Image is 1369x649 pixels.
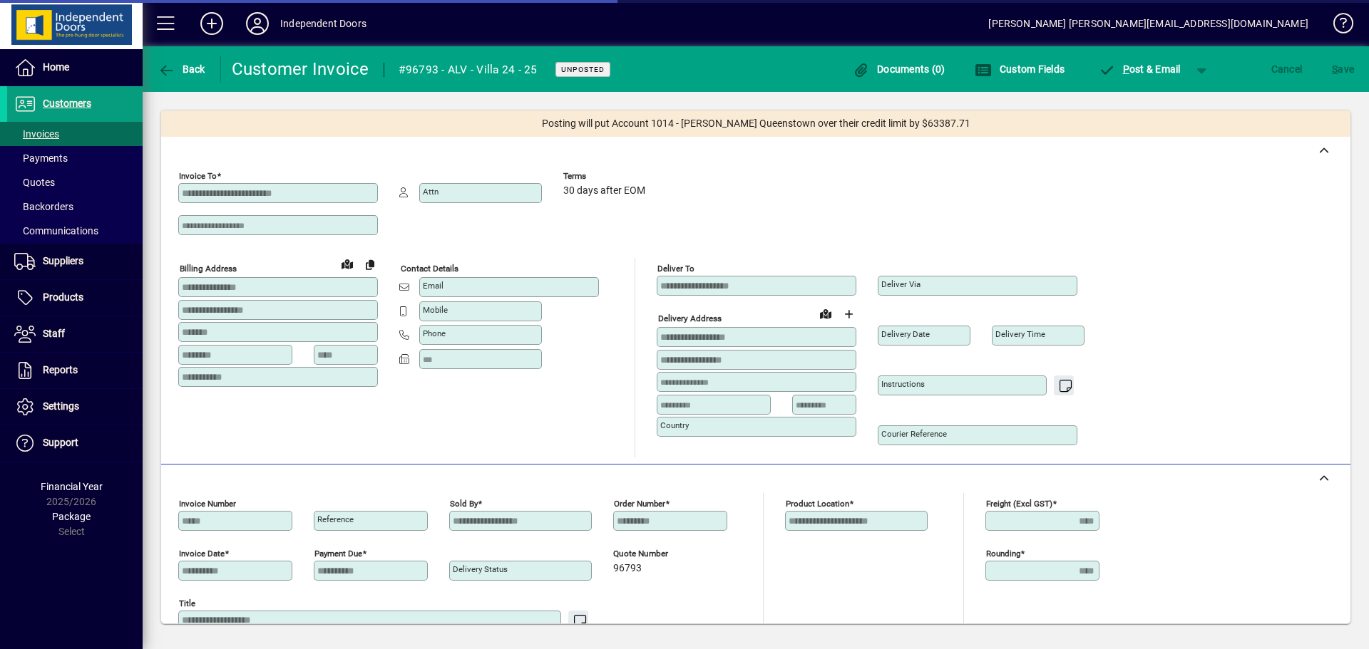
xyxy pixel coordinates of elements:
[1091,56,1188,82] button: Post & Email
[14,128,59,140] span: Invoices
[43,437,78,448] span: Support
[7,425,143,461] a: Support
[453,564,508,574] mat-label: Delivery status
[7,244,143,279] a: Suppliers
[986,499,1052,509] mat-label: Freight (excl GST)
[563,172,649,181] span: Terms
[399,58,538,81] div: #96793 - ALV - Villa 24 - 25
[837,303,860,326] button: Choose address
[336,252,359,275] a: View on map
[988,12,1308,35] div: [PERSON_NAME] [PERSON_NAME][EMAIL_ADDRESS][DOMAIN_NAME]
[975,63,1065,75] span: Custom Fields
[43,328,65,339] span: Staff
[849,56,949,82] button: Documents (0)
[881,329,930,339] mat-label: Delivery date
[7,170,143,194] a: Quotes
[235,11,280,36] button: Profile
[43,98,91,109] span: Customers
[423,281,443,291] mat-label: Email
[143,56,221,82] app-page-header-button: Back
[881,429,947,439] mat-label: Courier Reference
[189,11,235,36] button: Add
[613,549,699,559] span: Quote number
[359,253,381,276] button: Copy to Delivery address
[542,116,970,131] span: Posting will put Account 1014 - [PERSON_NAME] Queenstown over their credit limit by $63387.71
[314,549,362,559] mat-label: Payment due
[613,563,642,574] span: 96793
[423,187,439,197] mat-label: Attn
[179,549,225,559] mat-label: Invoice date
[1123,63,1129,75] span: P
[179,598,195,608] mat-label: Title
[995,329,1045,339] mat-label: Delivery time
[1328,56,1358,82] button: Save
[614,499,665,509] mat-label: Order number
[43,255,83,266] span: Suppliers
[7,50,143,85] a: Home
[7,219,143,243] a: Communications
[317,514,354,524] mat-label: Reference
[280,12,366,35] div: Independent Doors
[423,328,446,338] mat-label: Phone
[14,177,55,188] span: Quotes
[450,499,478,509] mat-label: Sold by
[7,389,143,425] a: Settings
[14,201,73,212] span: Backorders
[158,63,205,75] span: Back
[1098,63,1181,75] span: ost & Email
[14,225,98,237] span: Communications
[154,56,209,82] button: Back
[881,279,921,289] mat-label: Deliver via
[179,499,236,509] mat-label: Invoice number
[52,511,91,522] span: Package
[786,499,849,509] mat-label: Product location
[1323,3,1351,49] a: Knowledge Base
[853,63,945,75] span: Documents (0)
[7,146,143,170] a: Payments
[986,549,1020,559] mat-label: Rounding
[43,61,69,73] span: Home
[43,291,83,303] span: Products
[423,305,448,315] mat-label: Mobile
[561,65,605,74] span: Unposted
[43,400,79,412] span: Settings
[660,420,689,430] mat-label: Country
[7,353,143,388] a: Reports
[1332,58,1354,81] span: ave
[971,56,1068,82] button: Custom Fields
[7,316,143,352] a: Staff
[881,379,925,389] mat-label: Instructions
[14,152,68,164] span: Payments
[232,58,369,81] div: Customer Invoice
[41,481,103,492] span: Financial Year
[7,122,143,146] a: Invoices
[7,280,143,316] a: Products
[563,185,645,197] span: 30 days after EOM
[43,364,78,375] span: Reports
[179,171,217,181] mat-label: Invoice To
[7,194,143,219] a: Backorders
[1332,63,1338,75] span: S
[814,302,837,325] a: View on map
[657,264,694,274] mat-label: Deliver To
